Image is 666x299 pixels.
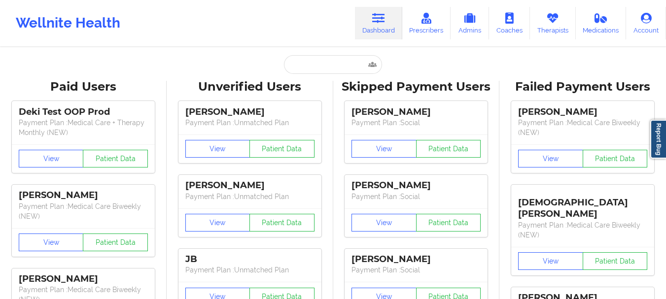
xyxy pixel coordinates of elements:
[518,220,647,240] p: Payment Plan : Medical Care Biweekly (NEW)
[530,7,576,39] a: Therapists
[351,180,481,191] div: [PERSON_NAME]
[19,150,84,167] button: View
[249,140,315,158] button: Patient Data
[351,265,481,275] p: Payment Plan : Social
[351,254,481,265] div: [PERSON_NAME]
[351,214,417,232] button: View
[83,233,148,251] button: Patient Data
[19,273,148,285] div: [PERSON_NAME]
[185,106,315,118] div: [PERSON_NAME]
[626,7,666,39] a: Account
[351,140,417,158] button: View
[185,265,315,275] p: Payment Plan : Unmatched Plan
[19,201,148,221] p: Payment Plan : Medical Care Biweekly (NEW)
[19,118,148,137] p: Payment Plan : Medical Care + Therapy Monthly (NEW)
[83,150,148,167] button: Patient Data
[506,79,659,95] div: Failed Payment Users
[185,214,250,232] button: View
[185,192,315,201] p: Payment Plan : Unmatched Plan
[518,252,583,270] button: View
[518,106,647,118] div: [PERSON_NAME]
[576,7,627,39] a: Medications
[489,7,530,39] a: Coaches
[7,79,160,95] div: Paid Users
[402,7,451,39] a: Prescribers
[518,150,583,167] button: View
[185,254,315,265] div: JB
[583,252,648,270] button: Patient Data
[583,150,648,167] button: Patient Data
[351,118,481,128] p: Payment Plan : Social
[351,106,481,118] div: [PERSON_NAME]
[416,214,481,232] button: Patient Data
[351,192,481,201] p: Payment Plan : Social
[185,140,250,158] button: View
[185,180,315,191] div: [PERSON_NAME]
[518,118,647,137] p: Payment Plan : Medical Care Biweekly (NEW)
[650,120,666,159] a: Report Bug
[249,214,315,232] button: Patient Data
[19,233,84,251] button: View
[19,106,148,118] div: Deki Test OOP Prod
[174,79,326,95] div: Unverified Users
[340,79,493,95] div: Skipped Payment Users
[416,140,481,158] button: Patient Data
[355,7,402,39] a: Dashboard
[185,118,315,128] p: Payment Plan : Unmatched Plan
[19,190,148,201] div: [PERSON_NAME]
[451,7,489,39] a: Admins
[518,190,647,220] div: [DEMOGRAPHIC_DATA][PERSON_NAME]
